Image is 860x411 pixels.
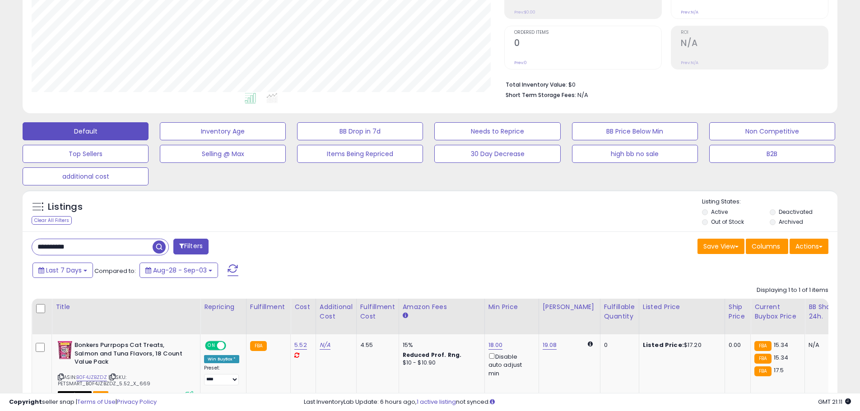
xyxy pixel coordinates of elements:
[488,351,532,378] div: Disable auto adjust min
[417,397,456,406] a: 1 active listing
[752,242,780,251] span: Columns
[297,122,423,140] button: BB Drop in 7d
[160,145,286,163] button: Selling @ Max
[434,122,560,140] button: Needs to Reprice
[514,9,535,15] small: Prev: $0.00
[681,60,698,65] small: Prev: N/A
[434,145,560,163] button: 30 Day Decrease
[153,266,207,275] span: Aug-28 - Sep-03
[204,302,242,312] div: Repricing
[754,366,771,376] small: FBA
[33,263,93,278] button: Last 7 Days
[543,341,557,350] a: 19.08
[23,167,149,185] button: additional cost
[173,239,209,254] button: Filters
[76,374,107,381] a: B0F4JZBZDZ
[643,302,721,312] div: Listed Price
[754,302,801,321] div: Current Buybox Price
[56,302,196,312] div: Title
[320,302,353,321] div: Additional Cost
[779,208,813,216] label: Deactivated
[297,145,423,163] button: Items Being Repriced
[94,267,136,275] span: Compared to:
[809,302,841,321] div: BB Share 24h.
[204,365,239,385] div: Preset:
[48,201,83,213] h5: Listings
[139,263,218,278] button: Aug-28 - Sep-03
[774,366,784,374] span: 17.5
[681,30,828,35] span: ROI
[643,341,718,349] div: $17.20
[58,341,72,359] img: 51LTsU3BGzL._SL40_.jpg
[250,302,287,312] div: Fulfillment
[711,208,728,216] label: Active
[58,391,92,399] span: All listings that are currently out of stock and unavailable for purchase on Amazon
[746,239,788,254] button: Columns
[514,30,661,35] span: Ordered Items
[774,341,789,349] span: 15.34
[360,302,395,321] div: Fulfillment Cost
[709,122,835,140] button: Non Competitive
[697,239,744,254] button: Save View
[9,398,157,406] div: seller snap | |
[604,302,635,321] div: Fulfillable Quantity
[506,81,567,88] b: Total Inventory Value:
[204,355,239,363] div: Win BuyBox *
[514,60,527,65] small: Prev: 0
[779,218,803,226] label: Archived
[681,38,828,50] h2: N/A
[403,359,478,367] div: $10 - $10.90
[754,354,771,364] small: FBA
[577,91,588,99] span: N/A
[729,302,747,321] div: Ship Price
[58,374,150,387] span: | SKU: PETSMART_B0F4JZBZDZ_5.52_X_669
[506,79,822,89] li: $0
[294,302,312,312] div: Cost
[790,239,828,254] button: Actions
[77,397,116,406] a: Terms of Use
[543,302,596,312] div: [PERSON_NAME]
[250,341,267,351] small: FBA
[709,145,835,163] button: B2B
[93,391,108,399] span: FBA
[225,342,239,350] span: OFF
[757,286,828,295] div: Displaying 1 to 1 of 1 items
[403,351,462,359] b: Reduced Prof. Rng.
[403,312,408,320] small: Amazon Fees.
[514,38,661,50] h2: 0
[572,122,698,140] button: BB Price Below Min
[403,341,478,349] div: 15%
[711,218,744,226] label: Out of Stock
[488,302,535,312] div: Min Price
[403,302,481,312] div: Amazon Fees
[488,341,503,350] a: 18.00
[702,198,837,206] p: Listing States:
[74,341,184,369] b: Bonkers Purrpops Cat Treats, Salmon and Tuna Flavors, 18 Count Value Pack
[754,341,771,351] small: FBA
[643,341,684,349] b: Listed Price:
[117,397,157,406] a: Privacy Policy
[818,397,851,406] span: 2025-09-11 21:11 GMT
[23,122,149,140] button: Default
[572,145,698,163] button: high bb no sale
[320,341,330,350] a: N/A
[9,397,42,406] strong: Copyright
[809,341,838,349] div: N/A
[774,353,789,362] span: 15.34
[160,122,286,140] button: Inventory Age
[206,342,217,350] span: ON
[32,216,72,225] div: Clear All Filters
[506,91,576,99] b: Short Term Storage Fees:
[23,145,149,163] button: Top Sellers
[360,341,392,349] div: 4.55
[681,9,698,15] small: Prev: N/A
[294,341,307,350] a: 5.52
[729,341,744,349] div: 0.00
[304,398,851,406] div: Last InventoryLab Update: 6 hours ago, not synced.
[58,341,193,398] div: ASIN:
[604,341,632,349] div: 0
[46,266,82,275] span: Last 7 Days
